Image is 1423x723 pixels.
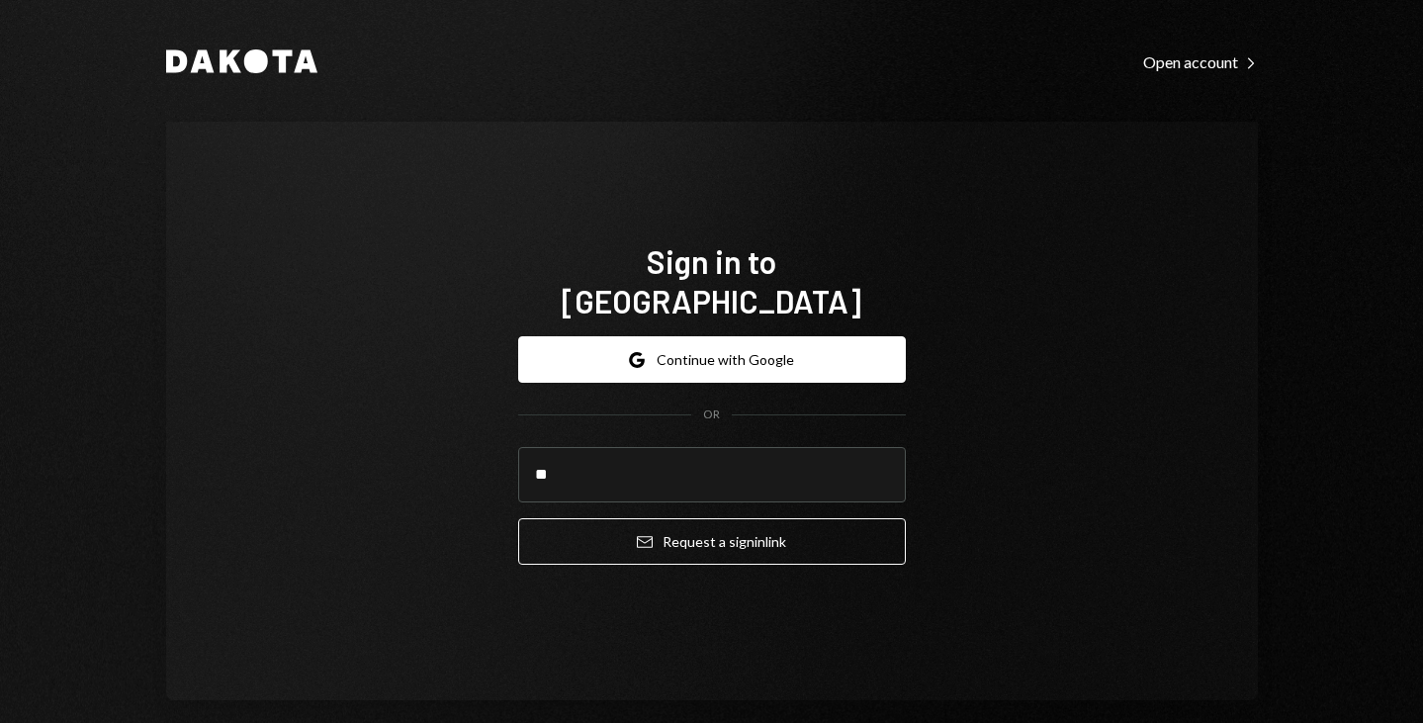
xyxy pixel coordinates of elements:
a: Open account [1143,50,1258,72]
button: Request a signinlink [518,518,906,565]
h1: Sign in to [GEOGRAPHIC_DATA] [518,241,906,320]
div: OR [703,407,720,423]
div: Open account [1143,52,1258,72]
button: Continue with Google [518,336,906,383]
